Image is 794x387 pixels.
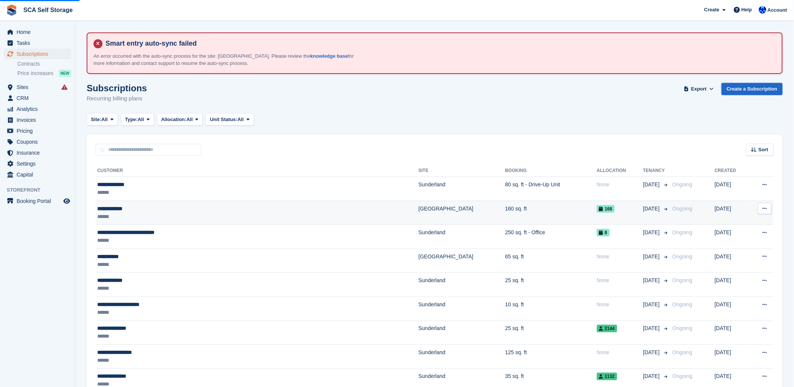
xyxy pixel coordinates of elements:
span: Allocation: [161,116,187,123]
span: Price increases [17,70,54,77]
a: menu [4,93,71,103]
a: Contracts [17,60,71,68]
span: [DATE] [643,229,661,236]
span: [DATE] [643,276,661,284]
td: 25 sq. ft [505,273,597,297]
span: Insurance [17,147,62,158]
div: None [597,349,643,356]
span: Ongoing [673,229,693,235]
td: [DATE] [715,345,749,369]
td: Sunderland [419,297,505,321]
td: [DATE] [715,321,749,345]
span: [DATE] [643,181,661,189]
span: [DATE] [643,324,661,332]
p: Recurring billing plans [87,94,147,103]
a: menu [4,169,71,180]
div: None [597,301,643,309]
span: Capital [17,169,62,180]
span: 168 [597,205,615,213]
td: 80 sq. ft - Drive-Up Unit [505,177,597,201]
span: Ongoing [673,181,693,187]
span: [DATE] [643,253,661,261]
span: Sites [17,82,62,92]
td: [DATE] [715,177,749,201]
th: Created [715,165,749,177]
th: Customer [96,165,419,177]
span: Ongoing [673,349,693,355]
span: 8 [597,229,610,236]
span: All [101,116,108,123]
a: SCA Self Storage [20,4,76,16]
span: Ongoing [673,301,693,307]
span: Help [742,6,752,14]
span: Ongoing [673,253,693,260]
div: None [597,253,643,261]
span: Site: [91,116,101,123]
a: menu [4,27,71,37]
span: 1132 [597,373,617,380]
td: 25 sq. ft [505,321,597,345]
span: Ongoing [673,325,693,331]
th: Booking [505,165,597,177]
span: Account [768,6,787,14]
td: 250 sq. ft - Office [505,225,597,249]
p: An error occurred with the auto-sync process for the site: [GEOGRAPHIC_DATA]. Please review the f... [93,52,357,67]
span: Export [691,85,707,93]
td: Sunderland [419,225,505,249]
span: Coupons [17,137,62,147]
td: 65 sq. ft [505,249,597,273]
a: Price increases NEW [17,69,71,77]
td: [DATE] [715,249,749,273]
span: CRM [17,93,62,103]
span: All [237,116,244,123]
td: 10 sq. ft [505,297,597,321]
td: [DATE] [715,225,749,249]
span: Type: [125,116,138,123]
a: Preview store [62,197,71,206]
a: menu [4,147,71,158]
span: Unit Status: [210,116,237,123]
td: [GEOGRAPHIC_DATA] [419,249,505,273]
td: [GEOGRAPHIC_DATA] [419,201,505,225]
th: Site [419,165,505,177]
div: None [597,276,643,284]
button: Allocation: All [157,113,203,126]
span: Storefront [7,186,75,194]
span: Analytics [17,104,62,114]
span: Ongoing [673,373,693,379]
a: menu [4,104,71,114]
td: Sunderland [419,177,505,201]
span: [DATE] [643,349,661,356]
a: menu [4,38,71,48]
span: Pricing [17,126,62,136]
td: Sunderland [419,273,505,297]
span: Subscriptions [17,49,62,59]
span: Invoices [17,115,62,125]
span: All [138,116,144,123]
a: menu [4,49,71,59]
span: [DATE] [643,205,661,213]
th: Allocation [597,165,643,177]
span: Tasks [17,38,62,48]
h1: Subscriptions [87,83,147,93]
td: Sunderland [419,345,505,369]
td: 125 sq. ft [505,345,597,369]
a: menu [4,115,71,125]
th: Tenancy [643,165,670,177]
h4: Smart entry auto-sync failed [103,39,776,48]
a: menu [4,196,71,206]
span: Booking Portal [17,196,62,206]
a: menu [4,82,71,92]
button: Unit Status: All [206,113,254,126]
button: Export [682,83,716,95]
span: Ongoing [673,277,693,283]
span: 2144 [597,325,617,332]
a: Create a Subscription [722,83,783,95]
td: Sunderland [419,321,505,345]
td: [DATE] [715,273,749,297]
a: menu [4,158,71,169]
a: knowledge base [310,53,348,59]
a: menu [4,137,71,147]
img: stora-icon-8386f47178a22dfd0bd8f6a31ec36ba5ce8667c1dd55bd0f319d3a0aa187defe.svg [6,5,17,16]
a: menu [4,126,71,136]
